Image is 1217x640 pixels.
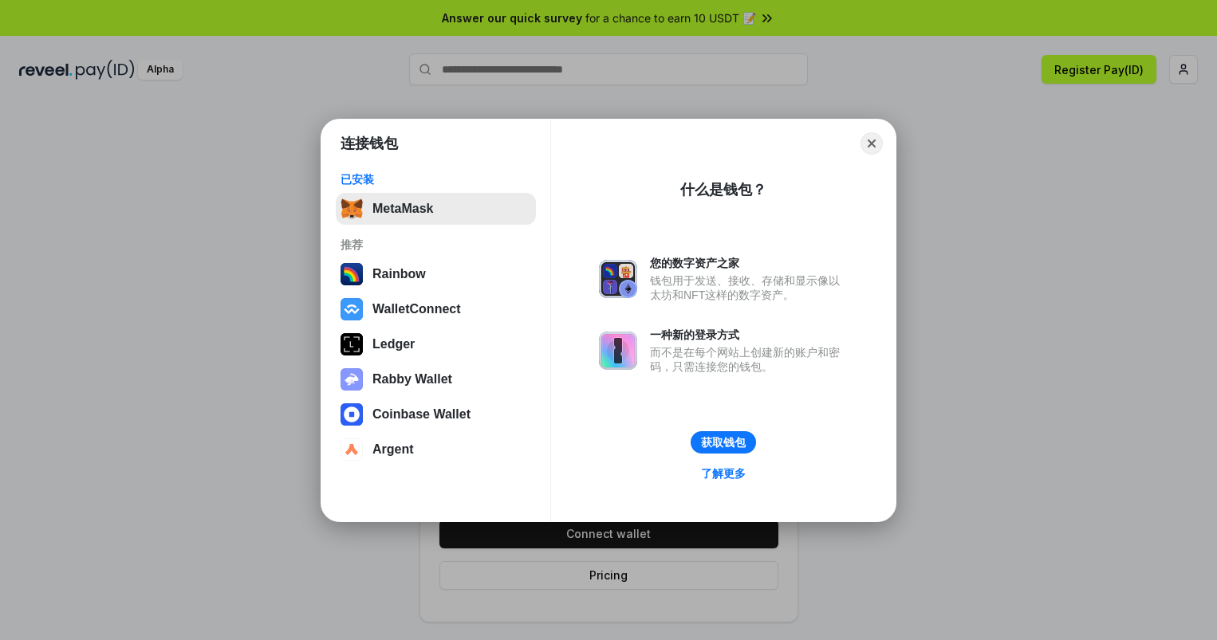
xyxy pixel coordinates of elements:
div: WalletConnect [372,302,461,316]
img: svg+xml,%3Csvg%20fill%3D%22none%22%20height%3D%2233%22%20viewBox%3D%220%200%2035%2033%22%20width%... [341,198,363,220]
button: MetaMask [336,193,536,225]
h1: 连接钱包 [341,134,398,153]
div: MetaMask [372,202,433,216]
img: svg+xml,%3Csvg%20width%3D%22120%22%20height%3D%22120%22%20viewBox%3D%220%200%20120%20120%22%20fil... [341,263,363,285]
img: svg+xml,%3Csvg%20width%3D%2228%22%20height%3D%2228%22%20viewBox%3D%220%200%2028%2028%22%20fill%3D... [341,298,363,320]
button: WalletConnect [336,293,536,325]
img: svg+xml,%3Csvg%20xmlns%3D%22http%3A%2F%2Fwww.w3.org%2F2000%2Fsvg%22%20fill%3D%22none%22%20viewBox... [341,368,363,391]
div: Rainbow [372,267,426,281]
div: 获取钱包 [701,435,746,450]
button: Rainbow [336,258,536,290]
div: Coinbase Wallet [372,407,471,422]
div: 一种新的登录方式 [650,328,848,342]
button: Close [861,132,883,155]
div: Argent [372,442,414,457]
img: svg+xml,%3Csvg%20xmlns%3D%22http%3A%2F%2Fwww.w3.org%2F2000%2Fsvg%22%20width%3D%2228%22%20height%3... [341,333,363,355]
img: svg+xml,%3Csvg%20xmlns%3D%22http%3A%2F%2Fwww.w3.org%2F2000%2Fsvg%22%20fill%3D%22none%22%20viewBox... [599,260,637,298]
button: Ledger [336,328,536,360]
div: 什么是钱包？ [680,180,766,199]
div: 已安装 [341,172,531,187]
img: svg+xml,%3Csvg%20width%3D%2228%22%20height%3D%2228%22%20viewBox%3D%220%200%2028%2028%22%20fill%3D... [341,438,363,461]
div: 了解更多 [701,466,746,481]
div: 推荐 [341,238,531,252]
div: 钱包用于发送、接收、存储和显示像以太坊和NFT这样的数字资产。 [650,273,848,302]
img: svg+xml,%3Csvg%20xmlns%3D%22http%3A%2F%2Fwww.w3.org%2F2000%2Fsvg%22%20fill%3D%22none%22%20viewBox... [599,332,637,370]
button: Rabby Wallet [336,363,536,395]
div: Ledger [372,337,415,351]
div: Rabby Wallet [372,372,452,387]
div: 您的数字资产之家 [650,256,848,270]
button: Coinbase Wallet [336,399,536,430]
div: 而不是在每个网站上创建新的账户和密码，只需连接您的钱包。 [650,345,848,374]
button: Argent [336,434,536,465]
img: svg+xml,%3Csvg%20width%3D%2228%22%20height%3D%2228%22%20viewBox%3D%220%200%2028%2028%22%20fill%3D... [341,403,363,426]
a: 了解更多 [691,463,755,484]
button: 获取钱包 [691,431,756,453]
